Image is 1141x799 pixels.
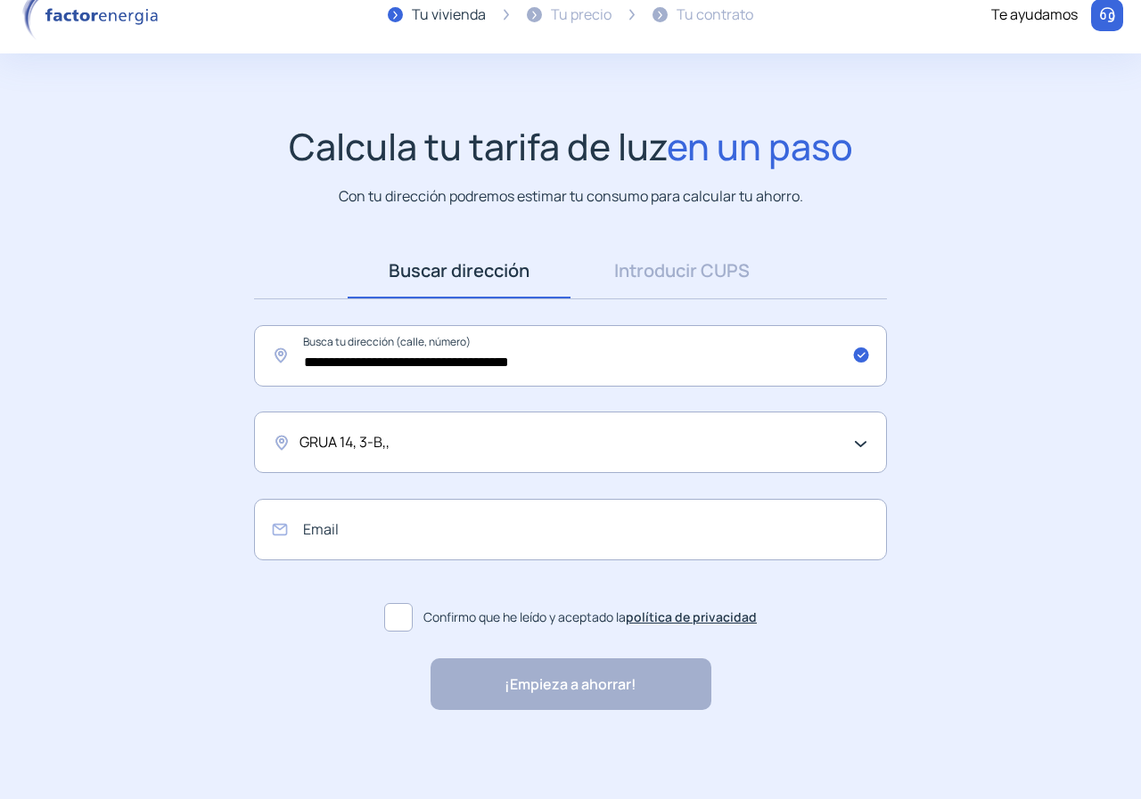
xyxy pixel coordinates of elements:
p: Con tu dirección podremos estimar tu consumo para calcular tu ahorro. [339,185,803,208]
span: en un paso [667,121,853,171]
div: Tu contrato [677,4,753,27]
span: GRUA 14, 3-B,, [300,431,390,454]
a: Introducir CUPS [570,243,793,298]
div: Tu vivienda [412,4,486,27]
img: llamar [1098,6,1116,24]
div: Te ayudamos [991,4,1078,27]
a: política de privacidad [626,608,757,625]
h1: Calcula tu tarifa de luz [289,125,853,168]
div: Tu precio [551,4,612,27]
span: Confirmo que he leído y aceptado la [423,607,757,627]
a: Buscar dirección [348,243,570,298]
